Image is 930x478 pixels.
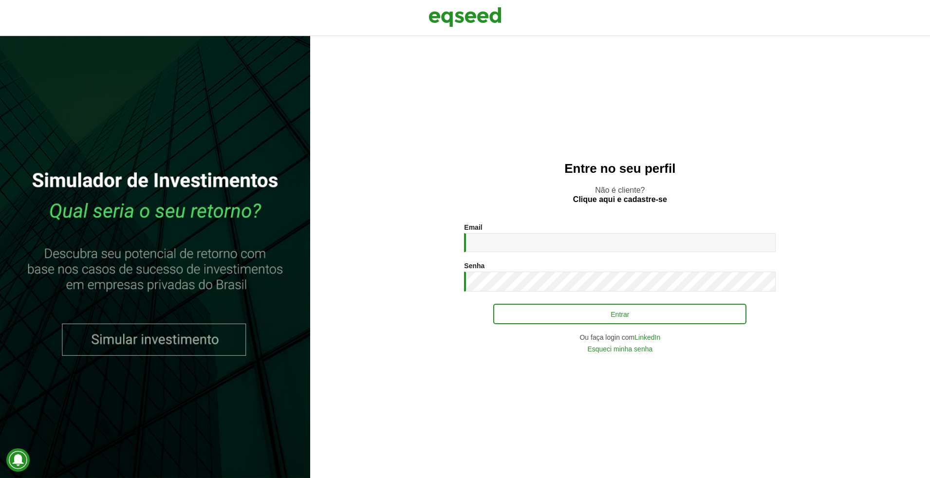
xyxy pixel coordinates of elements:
img: EqSeed Logo [428,5,502,29]
label: Email [464,224,482,231]
button: Entrar [493,304,746,324]
label: Senha [464,262,484,269]
a: Clique aqui e cadastre-se [573,196,667,203]
h2: Entre no seu perfil [330,162,911,176]
div: Ou faça login com [464,334,776,341]
p: Não é cliente? [330,185,911,204]
a: LinkedIn [634,334,660,341]
a: Esqueci minha senha [587,346,652,352]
